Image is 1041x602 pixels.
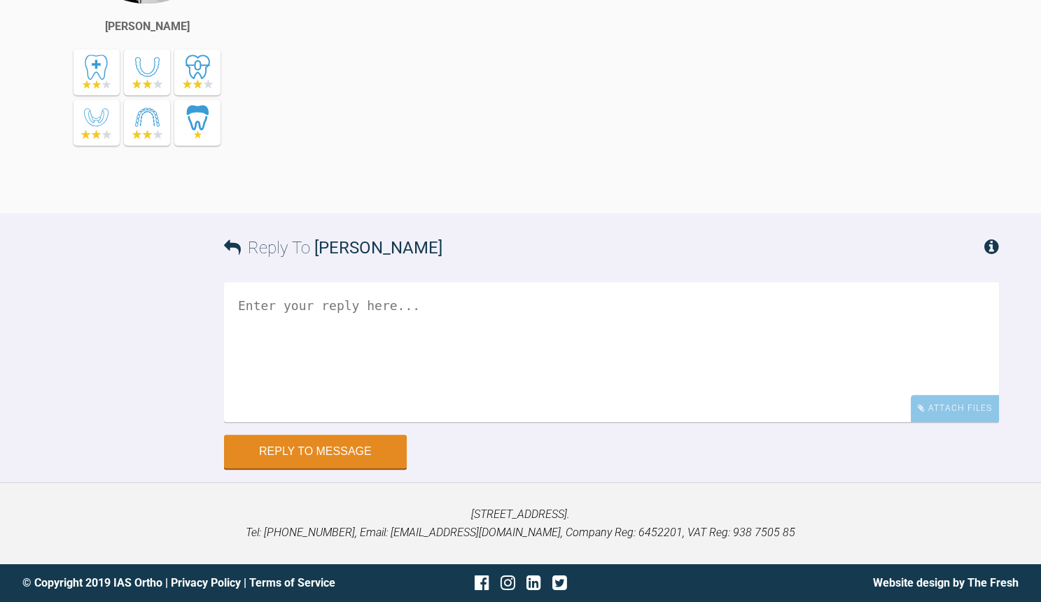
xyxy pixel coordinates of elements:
h3: Reply To [224,234,442,261]
p: [STREET_ADDRESS]. Tel: [PHONE_NUMBER], Email: [EMAIL_ADDRESS][DOMAIN_NAME], Company Reg: 6452201,... [22,505,1019,541]
div: Attach Files [911,395,999,422]
div: © Copyright 2019 IAS Ortho | | [22,574,354,592]
button: Reply to Message [224,435,407,468]
a: Website design by The Fresh [873,576,1019,589]
div: [PERSON_NAME] [105,17,190,36]
a: Terms of Service [249,576,335,589]
span: [PERSON_NAME] [314,238,442,258]
a: Privacy Policy [171,576,241,589]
